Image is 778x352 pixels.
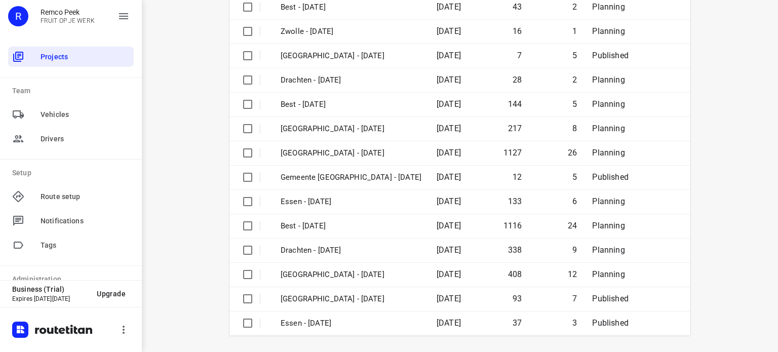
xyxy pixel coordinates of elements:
span: [DATE] [437,269,461,279]
span: 1127 [503,148,522,158]
span: [DATE] [437,99,461,109]
span: 93 [513,294,522,303]
p: Expires [DATE][DATE] [12,295,89,302]
span: Planning [592,245,625,255]
p: Best - Wednesday [281,220,421,232]
p: Essen - Wednesday [281,196,421,208]
span: 6 [572,197,577,206]
span: 8 [572,124,577,133]
p: Administration [12,274,134,285]
span: 1116 [503,221,522,230]
span: 12 [568,269,577,279]
span: 2 [572,75,577,85]
div: R [8,6,28,26]
div: Drivers [8,129,134,149]
span: Published [592,318,629,328]
span: 5 [572,51,577,60]
span: 217 [508,124,522,133]
span: 12 [513,172,522,182]
span: Notifications [41,216,130,226]
span: [DATE] [437,124,461,133]
span: 16 [513,26,522,36]
span: 43 [513,2,522,12]
span: [DATE] [437,148,461,158]
span: Planning [592,148,625,158]
div: Vehicles [8,104,134,125]
span: [DATE] [437,197,461,206]
span: Tags [41,240,130,251]
p: Gemeente Rotterdam - Tuesday [281,293,421,305]
span: Planning [592,2,625,12]
span: 2 [572,2,577,12]
span: 9 [572,245,577,255]
p: Setup [12,168,134,178]
span: 5 [572,172,577,182]
span: 144 [508,99,522,109]
span: Projects [41,52,130,62]
span: 7 [572,294,577,303]
span: 133 [508,197,522,206]
span: 37 [513,318,522,328]
p: Zwolle - Tuesday [281,269,421,281]
p: Gemeente Rotterdam - Wednesday [281,172,421,183]
span: 338 [508,245,522,255]
span: Planning [592,75,625,85]
p: Remco Peek [41,8,95,16]
p: Best - Thursday [281,99,421,110]
p: Team [12,86,134,96]
span: 24 [568,221,577,230]
span: Planning [592,124,625,133]
span: Planning [592,197,625,206]
span: 3 [572,318,577,328]
span: [DATE] [437,221,461,230]
span: Vehicles [41,109,130,120]
button: Upgrade [89,285,134,303]
p: Best - [DATE] [281,2,421,13]
span: Route setup [41,191,130,202]
span: [DATE] [437,172,461,182]
p: FRUIT OP JE WERK [41,17,95,24]
p: Gemeente Rotterdam - Thursday [281,50,421,62]
span: Planning [592,221,625,230]
span: 408 [508,269,522,279]
div: Notifications [8,211,134,231]
span: [DATE] [437,318,461,328]
span: 1 [572,26,577,36]
p: Zwolle - Thursday [281,123,421,135]
span: Published [592,172,629,182]
p: Zwolle - Wednesday [281,147,421,159]
span: [DATE] [437,245,461,255]
span: Planning [592,99,625,109]
span: 7 [517,51,522,60]
span: 5 [572,99,577,109]
div: Tags [8,235,134,255]
span: 28 [513,75,522,85]
span: [DATE] [437,294,461,303]
span: Planning [592,26,625,36]
span: [DATE] [437,2,461,12]
span: 26 [568,148,577,158]
p: Business (Trial) [12,285,89,293]
p: Zwolle - Friday [281,26,421,37]
span: Drivers [41,134,130,144]
p: Drachten - Wednesday [281,245,421,256]
span: Published [592,294,629,303]
div: Projects [8,47,134,67]
span: Upgrade [97,290,126,298]
span: [DATE] [437,51,461,60]
span: Planning [592,269,625,279]
span: [DATE] [437,26,461,36]
p: Essen - Tuesday [281,318,421,329]
span: Published [592,51,629,60]
div: Route setup [8,186,134,207]
span: [DATE] [437,75,461,85]
p: Drachten - Thursday [281,74,421,86]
